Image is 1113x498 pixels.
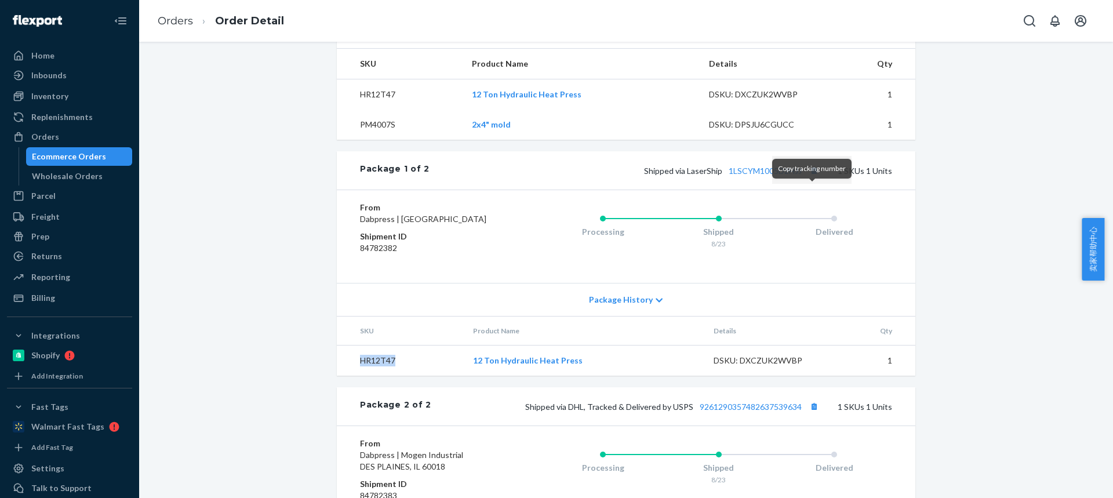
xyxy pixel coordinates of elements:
div: Ecommerce Orders [32,151,106,162]
a: Returns [7,247,132,266]
div: Talk to Support [31,482,92,494]
dd: 84782382 [360,242,499,254]
span: Dabpress | Mogen Industrial DES PLAINES, IL 60018 [360,450,463,471]
div: Prep [31,231,49,242]
div: Billing [31,292,55,304]
div: 8/23 [661,239,777,249]
div: Processing [545,462,661,474]
div: Inbounds [31,70,67,81]
div: Wholesale Orders [32,170,103,182]
th: SKU [337,317,464,346]
div: Orders [31,131,59,143]
div: Fast Tags [31,401,68,413]
a: Add Integration [7,369,132,383]
dt: Shipment ID [360,478,499,490]
th: Product Name [463,49,700,79]
div: Package 2 of 2 [360,399,431,414]
a: Order Detail [215,14,284,27]
div: DSKU: DXCZUK2WVBP [714,355,823,366]
th: Product Name [464,317,704,346]
div: 1 SKUs 1 Units [431,399,892,414]
th: Details [700,49,827,79]
div: Home [31,50,54,61]
th: Details [704,317,832,346]
div: DSKU: DXCZUK2WVBP [709,89,818,100]
button: Open notifications [1043,9,1067,32]
div: Reporting [31,271,70,283]
span: Dabpress | [GEOGRAPHIC_DATA] [360,214,486,224]
a: Shopify [7,346,132,365]
div: Freight [31,211,60,223]
a: Wholesale Orders [26,167,133,186]
a: Talk to Support [7,479,132,497]
ol: breadcrumbs [148,4,293,38]
div: DSKU: DPSJU6CGUCC [709,119,818,130]
div: Delivered [776,226,892,238]
a: 2x4" mold [472,119,511,129]
dt: Shipment ID [360,231,499,242]
a: Ecommerce Orders [26,147,133,166]
a: Settings [7,459,132,478]
img: Flexport logo [13,15,62,27]
a: Orders [158,14,193,27]
a: Walmart Fast Tags [7,417,132,436]
button: Open Search Box [1018,9,1041,32]
a: Inbounds [7,66,132,85]
button: Integrations [7,326,132,345]
a: Inventory [7,87,132,106]
a: Replenishments [7,108,132,126]
a: 12 Ton Hydraulic Heat Press [472,89,581,99]
dt: From [360,202,499,213]
a: 12 Ton Hydraulic Heat Press [473,355,583,365]
button: Copy tracking number [806,399,821,414]
td: 1 [832,346,915,376]
dt: From [360,438,499,449]
td: 1 [827,79,915,110]
th: SKU [337,49,463,79]
a: Orders [7,128,132,146]
div: Shipped [661,226,777,238]
span: Shipped via DHL, Tracked & Delivered by USPS [525,402,821,412]
a: Add Fast Tag [7,441,132,455]
a: 9261290357482637539634 [700,402,802,412]
div: Package 1 of 2 [360,163,430,178]
span: Shipped via LaserShip [644,166,821,176]
div: Shipped [661,462,777,474]
div: Returns [31,250,62,262]
div: 8/23 [661,475,777,485]
td: 1 [827,110,915,140]
a: Home [7,46,132,65]
div: Delivered [776,462,892,474]
td: HR12T47 [337,79,463,110]
div: Parcel [31,190,56,202]
button: Fast Tags [7,398,132,416]
a: Prep [7,227,132,246]
th: Qty [827,49,915,79]
td: PM4007S [337,110,463,140]
button: 卖家帮助中心 [1082,218,1104,281]
div: 1 SKUs 1 Units [430,163,892,178]
a: Parcel [7,187,132,205]
div: Shopify [31,350,60,361]
th: Qty [832,317,915,346]
span: Package History [589,294,653,306]
div: Processing [545,226,661,238]
div: Replenishments [31,111,93,123]
a: 1LSCYM1005D2HJJ [729,166,802,176]
button: Close Navigation [109,9,132,32]
div: Settings [31,463,64,474]
div: Add Integration [31,371,83,381]
td: HR12T47 [337,346,464,376]
div: Walmart Fast Tags [31,421,104,432]
a: Reporting [7,268,132,286]
span: Copy tracking number [778,164,846,173]
button: Open account menu [1069,9,1092,32]
a: Billing [7,289,132,307]
div: Integrations [31,330,80,341]
div: Add Fast Tag [31,442,73,452]
div: Inventory [31,90,68,102]
a: Freight [7,208,132,226]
